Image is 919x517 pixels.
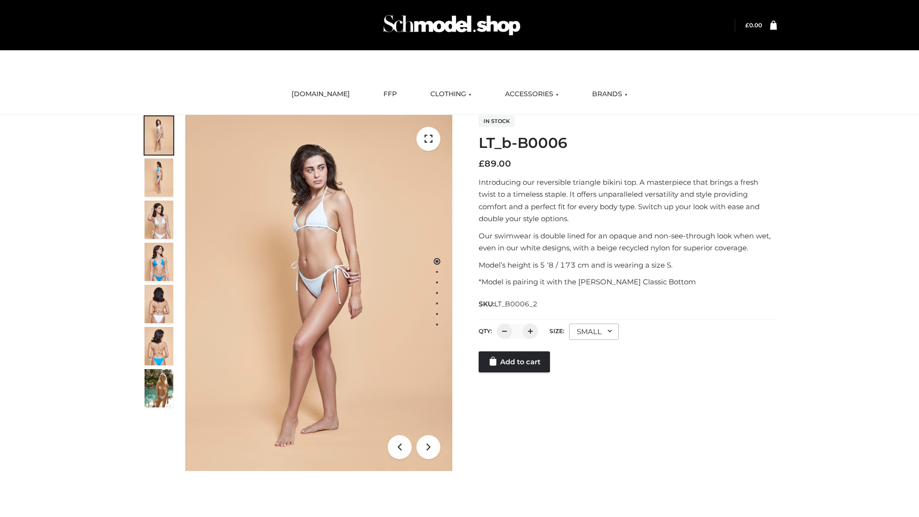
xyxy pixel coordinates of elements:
[479,135,777,152] h1: LT_b-B0006
[745,22,749,29] span: £
[479,276,777,288] p: *Model is pairing it with the [PERSON_NAME] Classic Bottom
[479,158,511,169] bdi: 89.00
[479,259,777,271] p: Model’s height is 5 ‘8 / 173 cm and is wearing a size S.
[380,6,524,44] img: Schmodel Admin 964
[423,84,479,105] a: CLOTHING
[585,84,635,105] a: BRANDS
[145,369,173,407] img: Arieltop_CloudNine_AzureSky2.jpg
[145,285,173,323] img: ArielClassicBikiniTop_CloudNine_AzureSky_OW114ECO_7-scaled.jpg
[145,243,173,281] img: ArielClassicBikiniTop_CloudNine_AzureSky_OW114ECO_4-scaled.jpg
[479,158,484,169] span: £
[185,115,452,471] img: LT_b-B0006
[479,115,515,127] span: In stock
[479,176,777,225] p: Introducing our reversible triangle bikini top. A masterpiece that brings a fresh twist to a time...
[569,324,619,340] div: SMALL
[284,84,357,105] a: [DOMAIN_NAME]
[549,327,564,335] label: Size:
[145,116,173,155] img: ArielClassicBikiniTop_CloudNine_AzureSky_OW114ECO_1-scaled.jpg
[479,230,777,254] p: Our swimwear is double lined for an opaque and non-see-through look when wet, even in our white d...
[745,22,762,29] bdi: 0.00
[145,158,173,197] img: ArielClassicBikiniTop_CloudNine_AzureSky_OW114ECO_2-scaled.jpg
[145,201,173,239] img: ArielClassicBikiniTop_CloudNine_AzureSky_OW114ECO_3-scaled.jpg
[498,84,566,105] a: ACCESSORIES
[376,84,404,105] a: FFP
[479,298,538,310] span: SKU:
[494,300,538,308] span: LT_B0006_2
[745,22,762,29] a: £0.00
[479,327,492,335] label: QTY:
[145,327,173,365] img: ArielClassicBikiniTop_CloudNine_AzureSky_OW114ECO_8-scaled.jpg
[479,351,550,372] a: Add to cart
